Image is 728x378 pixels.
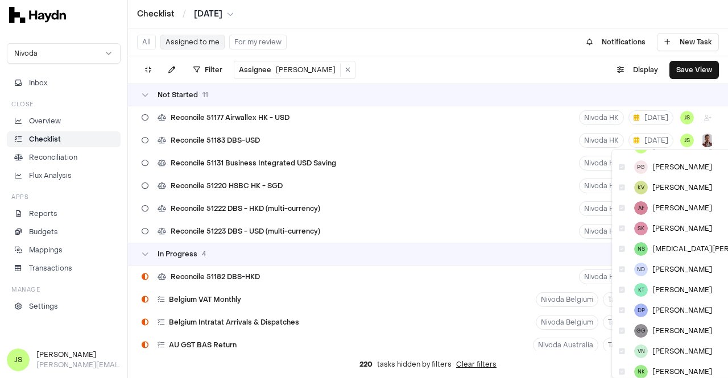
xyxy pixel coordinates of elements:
span: [PERSON_NAME] [652,224,712,233]
span: ND [634,263,648,276]
span: JS [634,140,648,153]
span: GG [634,324,648,338]
span: DP [634,304,648,317]
span: [PERSON_NAME] [652,285,712,294]
span: SK [634,222,648,235]
span: [PERSON_NAME] [652,183,712,192]
span: KT [634,283,648,297]
span: [PERSON_NAME] [652,265,712,274]
span: [PERSON_NAME] [652,367,712,376]
span: [PERSON_NAME] [652,163,712,172]
span: [PERSON_NAME] [652,347,712,356]
span: [PERSON_NAME] [652,326,712,335]
span: AF [634,201,648,215]
span: NS [634,242,648,256]
span: PG [634,160,648,174]
span: [PERSON_NAME] [652,306,712,315]
span: [PERSON_NAME] [652,203,712,213]
span: [PERSON_NAME] [652,142,712,151]
span: VN [634,344,648,358]
span: KV [634,181,648,194]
